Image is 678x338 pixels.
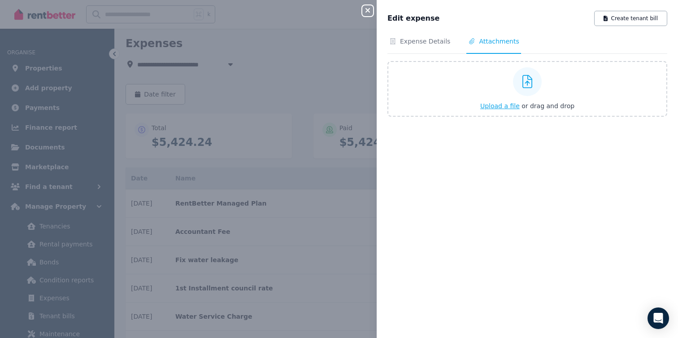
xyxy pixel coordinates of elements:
[480,101,574,110] button: Upload a file or drag and drop
[480,102,520,110] span: Upload a file
[594,11,667,26] button: Create tenant bill
[400,37,450,46] span: Expense Details
[387,37,667,54] nav: Tabs
[387,13,439,24] span: Edit expense
[479,37,519,46] span: Attachments
[648,307,669,329] div: Open Intercom Messenger
[522,102,574,110] span: or drag and drop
